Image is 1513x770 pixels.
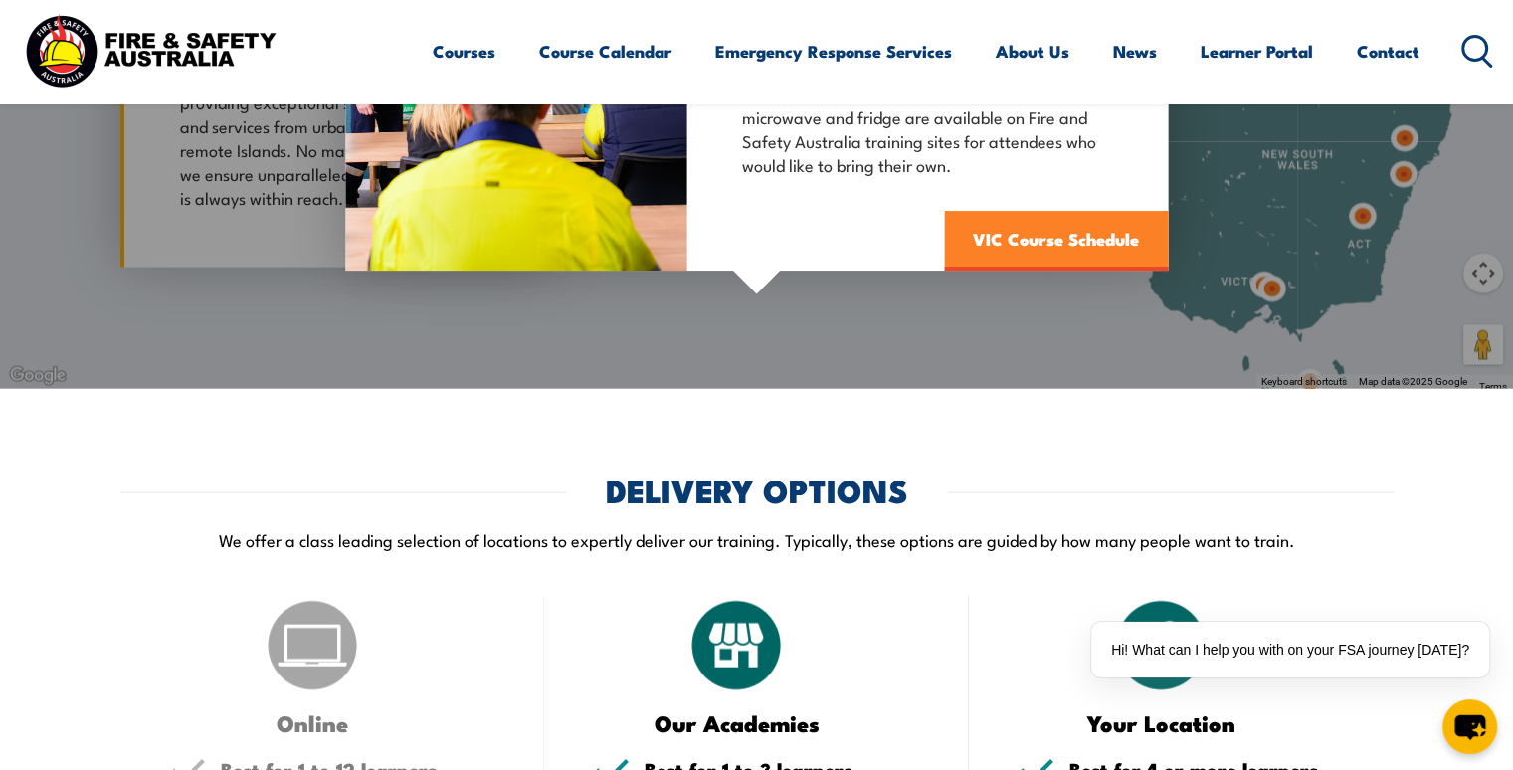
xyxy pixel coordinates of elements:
a: Learner Portal [1201,25,1313,78]
a: Courses [433,25,495,78]
div: Hi! What can I help you with on your FSA journey [DATE]? [1091,622,1489,677]
a: Emergency Response Services [715,25,952,78]
a: About Us [996,25,1069,78]
a: Contact [1357,25,1419,78]
a: News [1113,25,1157,78]
a: Course Calendar [539,25,671,78]
h3: Online [170,711,456,734]
button: chat-button [1442,699,1497,754]
p: Tea and coffee facilities are provided, however we do not provide lunch for training courses. A m... [742,58,1113,177]
p: We offer a class leading selection of locations to expertly deliver our training. Typically, thes... [120,528,1394,551]
h3: Your Location [1019,711,1304,734]
h2: DELIVERY OPTIONS [606,476,908,503]
a: VIC Course Schedule [944,212,1168,272]
h3: Our Academies [594,711,879,734]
